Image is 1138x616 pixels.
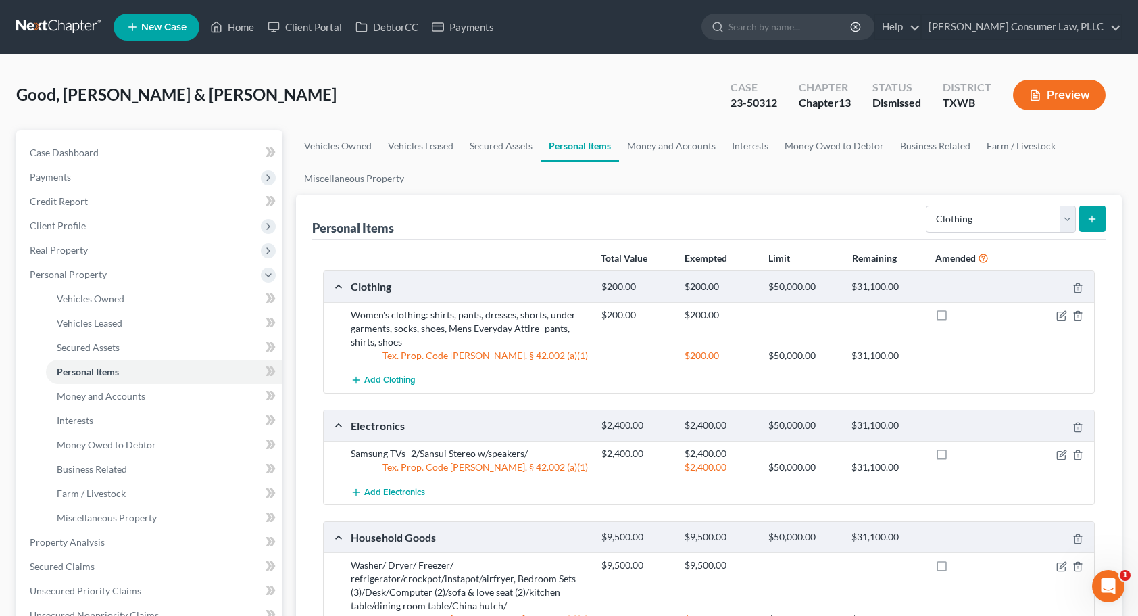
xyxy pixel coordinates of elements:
[19,554,282,579] a: Secured Claims
[57,366,119,377] span: Personal Items
[943,95,991,111] div: TXWB
[595,419,678,432] div: $2,400.00
[46,408,282,433] a: Interests
[619,130,724,162] a: Money and Accounts
[541,130,619,162] a: Personal Items
[595,281,678,293] div: $200.00
[462,130,541,162] a: Secured Assets
[312,220,394,236] div: Personal Items
[46,287,282,311] a: Vehicles Owned
[678,559,762,572] div: $9,500.00
[344,559,595,613] div: Washer/ Dryer/ Freezer/ refrigerator/crockpot/instapot/airfryer, Bedroom Sets (3)/Desk/Computer (...
[678,447,762,460] div: $2,400.00
[678,308,762,322] div: $200.00
[839,96,851,109] span: 13
[344,530,595,544] div: Household Goods
[30,561,95,572] span: Secured Claims
[1092,570,1124,602] iframe: Intercom live chat
[380,130,462,162] a: Vehicles Leased
[943,80,991,95] div: District
[57,317,122,329] span: Vehicles Leased
[762,419,845,432] div: $50,000.00
[1013,80,1106,110] button: Preview
[19,579,282,603] a: Unsecured Priority Claims
[261,15,349,39] a: Client Portal
[203,15,261,39] a: Home
[768,252,790,264] strong: Limit
[344,279,595,293] div: Clothing
[46,335,282,360] a: Secured Assets
[344,419,595,433] div: Electronics
[344,447,595,460] div: Samsung TVs -2/Sansui Stereo w/speakers/
[845,419,929,432] div: $31,100.00
[19,141,282,165] a: Case Dashboard
[344,349,595,362] div: Tex. Prop. Code [PERSON_NAME]. § 42.002 (a)(1)
[595,447,678,460] div: $2,400.00
[30,244,88,256] span: Real Property
[845,531,929,544] div: $31,100.00
[46,311,282,335] a: Vehicles Leased
[57,463,127,475] span: Business Related
[425,15,501,39] a: Payments
[799,80,851,95] div: Chapter
[19,189,282,214] a: Credit Report
[595,531,678,544] div: $9,500.00
[731,95,777,111] div: 23-50312
[922,15,1121,39] a: [PERSON_NAME] Consumer Law, PLLC
[845,281,929,293] div: $31,100.00
[30,195,88,207] span: Credit Report
[57,439,156,450] span: Money Owed to Debtor
[678,460,762,474] div: $2,400.00
[364,375,416,386] span: Add Clothing
[979,130,1064,162] a: Farm / Livestock
[678,281,762,293] div: $200.00
[762,349,845,362] div: $50,000.00
[872,80,921,95] div: Status
[762,281,845,293] div: $50,000.00
[30,220,86,231] span: Client Profile
[57,414,93,426] span: Interests
[46,360,282,384] a: Personal Items
[685,252,727,264] strong: Exempted
[57,293,124,304] span: Vehicles Owned
[872,95,921,111] div: Dismissed
[935,252,976,264] strong: Amended
[852,252,897,264] strong: Remaining
[678,419,762,432] div: $2,400.00
[30,147,99,158] span: Case Dashboard
[1120,570,1131,581] span: 1
[19,530,282,554] a: Property Analysis
[595,559,678,572] div: $9,500.00
[349,15,425,39] a: DebtorCC
[30,585,141,596] span: Unsecured Priority Claims
[351,368,416,393] button: Add Clothing
[678,531,762,544] div: $9,500.00
[296,130,380,162] a: Vehicles Owned
[57,341,120,353] span: Secured Assets
[30,268,107,280] span: Personal Property
[30,171,71,183] span: Payments
[46,384,282,408] a: Money and Accounts
[724,130,776,162] a: Interests
[46,433,282,457] a: Money Owed to Debtor
[16,85,337,104] span: Good, [PERSON_NAME] & [PERSON_NAME]
[57,390,145,402] span: Money and Accounts
[892,130,979,162] a: Business Related
[728,14,852,39] input: Search by name...
[776,130,892,162] a: Money Owed to Debtor
[46,457,282,481] a: Business Related
[845,349,929,362] div: $31,100.00
[762,531,845,544] div: $50,000.00
[351,479,425,504] button: Add Electronics
[46,481,282,506] a: Farm / Livestock
[46,506,282,530] a: Miscellaneous Property
[141,22,187,32] span: New Case
[57,512,157,523] span: Miscellaneous Property
[595,308,678,322] div: $200.00
[731,80,777,95] div: Case
[30,536,105,548] span: Property Analysis
[678,349,762,362] div: $200.00
[296,162,412,195] a: Miscellaneous Property
[875,15,920,39] a: Help
[364,487,425,498] span: Add Electronics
